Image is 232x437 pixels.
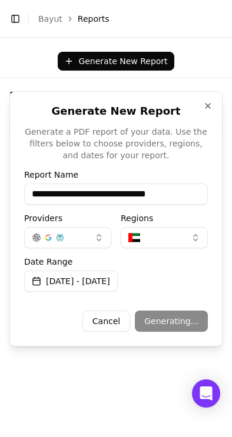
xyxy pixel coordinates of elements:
[121,214,208,222] label: Regions
[128,232,140,243] img: United Arab Emirates
[24,214,111,222] label: Providers
[24,106,208,116] h2: Generate New Report
[24,126,208,161] p: Generate a PDF report of your data. Use the filters below to choose providers, regions, and dates...
[24,258,208,266] label: Date Range
[82,311,130,332] button: Cancel
[24,271,118,292] button: [DATE] - [DATE]
[24,171,208,179] label: Report Name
